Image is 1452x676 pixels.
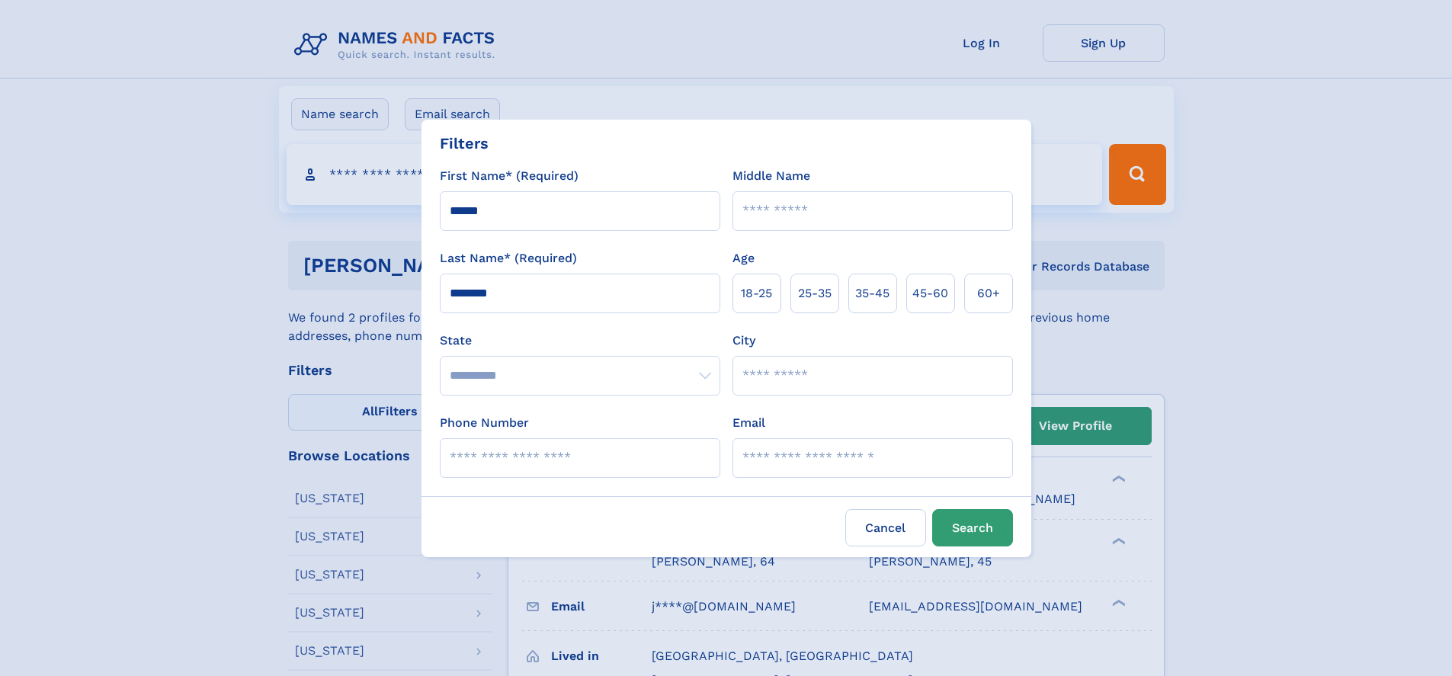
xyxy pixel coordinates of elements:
[845,509,926,546] label: Cancel
[732,332,755,350] label: City
[932,509,1013,546] button: Search
[440,414,529,432] label: Phone Number
[855,284,889,303] span: 35‑45
[440,167,579,185] label: First Name* (Required)
[440,249,577,268] label: Last Name* (Required)
[798,284,832,303] span: 25‑35
[741,284,772,303] span: 18‑25
[440,132,489,155] div: Filters
[440,332,720,350] label: State
[732,414,765,432] label: Email
[977,284,1000,303] span: 60+
[732,249,755,268] label: Age
[912,284,948,303] span: 45‑60
[732,167,810,185] label: Middle Name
